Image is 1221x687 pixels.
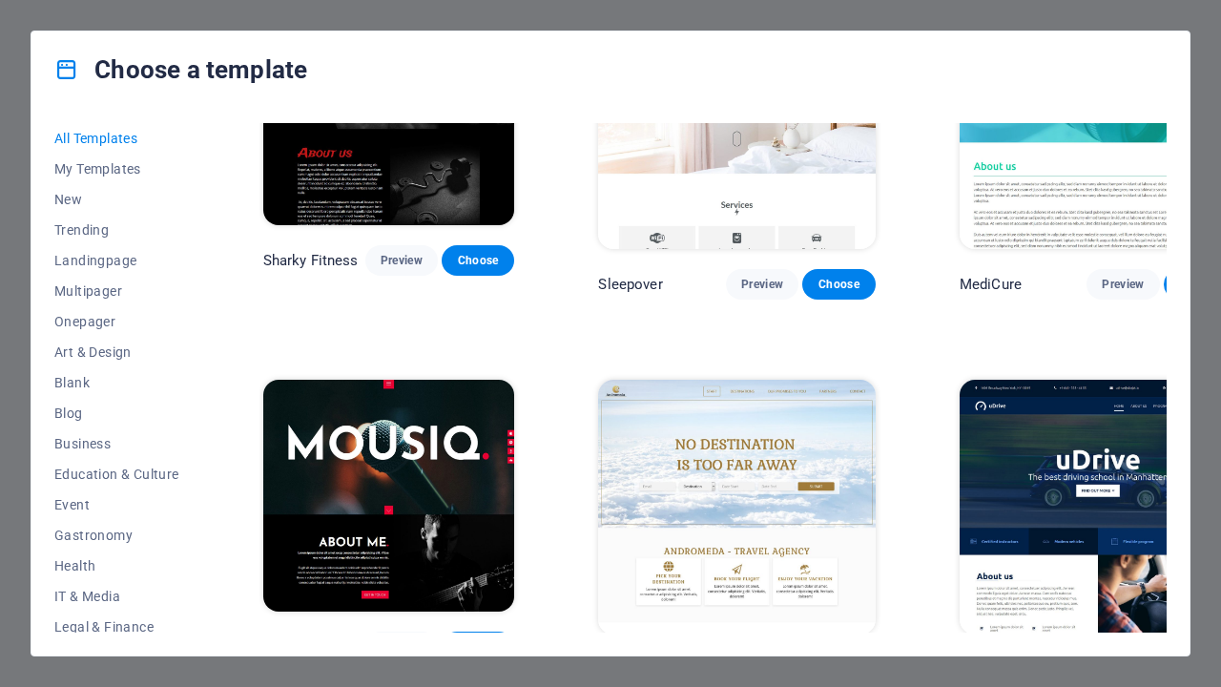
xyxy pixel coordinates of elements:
button: Event [54,489,179,520]
span: Education & Culture [54,467,179,482]
p: Sleepover [598,275,662,294]
button: Art & Design [54,337,179,367]
button: Education & Culture [54,459,179,489]
button: Blog [54,398,179,428]
span: Choose [817,277,859,292]
span: All Templates [54,131,179,146]
span: Preview [741,277,783,292]
span: Business [54,436,179,451]
p: Sharky Fitness [263,251,359,270]
button: Choose [442,245,514,276]
button: Preview [1086,269,1159,300]
img: Andromeda [598,380,875,635]
button: Multipager [54,276,179,306]
button: Preview [365,632,438,662]
span: Onepager [54,314,179,329]
span: My Templates [54,161,179,177]
img: Mousiq [263,380,515,612]
span: Gastronomy [54,528,179,543]
span: Preview [381,253,423,268]
span: IT & Media [54,589,179,604]
button: Trending [54,215,179,245]
span: New [54,192,179,207]
button: Health [54,551,179,581]
button: Gastronomy [54,520,179,551]
span: Event [54,497,179,512]
button: IT & Media [54,581,179,612]
span: Landingpage [54,253,179,268]
span: Blog [54,406,179,421]
span: Preview [1102,277,1144,292]
span: Blank [54,375,179,390]
button: Preview [365,245,438,276]
span: Art & Design [54,344,179,360]
button: Blank [54,367,179,398]
button: New [54,184,179,215]
span: Multipager [54,283,179,299]
button: All Templates [54,123,179,154]
span: Health [54,558,179,573]
button: Business [54,428,179,459]
span: Choose [457,253,499,268]
span: Legal & Finance [54,619,179,635]
p: MediCure [960,275,1022,294]
button: Onepager [54,306,179,337]
button: Choose [802,269,875,300]
button: Legal & Finance [54,612,179,642]
button: Landingpage [54,245,179,276]
button: Choose [442,632,514,662]
button: My Templates [54,154,179,184]
button: Preview [726,269,798,300]
h4: Choose a template [54,54,307,85]
span: Trending [54,222,179,238]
